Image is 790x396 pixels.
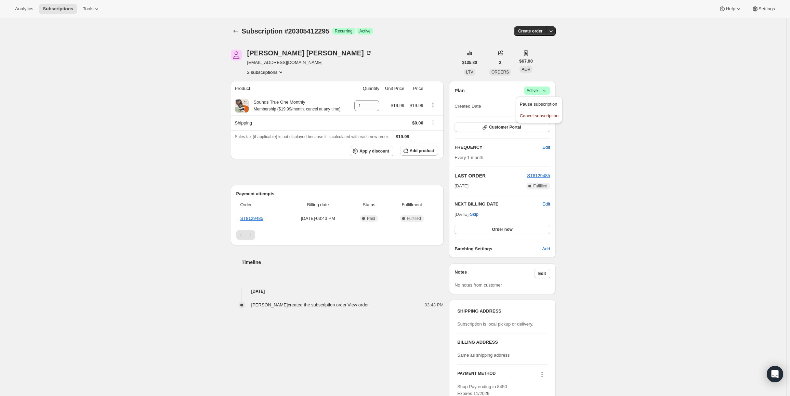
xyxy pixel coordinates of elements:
button: Add product [400,146,438,156]
span: ORDERS [491,70,509,75]
span: LTV [466,70,473,75]
span: Shop Pay ending in 8450 Expires 11/2029 [457,384,507,396]
span: Create order [518,28,542,34]
span: [DATE] · 03:43 PM [288,215,348,222]
button: Customer Portal [455,122,550,132]
th: Quantity [350,81,381,96]
th: Shipping [231,115,351,130]
span: Add [542,246,550,252]
span: No notes from customer [455,282,502,288]
span: Customer Portal [489,124,521,130]
span: Fulfillment [390,201,434,208]
span: Kathryn Perrin [231,50,242,61]
span: Cancel subscription [520,113,558,118]
th: Product [231,81,351,96]
button: Cancel subscription [518,110,561,121]
h2: NEXT BILLING DATE [455,201,542,208]
h2: FREQUENCY [455,144,542,151]
span: Edit [538,271,546,276]
span: [DATE] [455,183,469,189]
span: Active [527,87,548,94]
span: Fulfilled [407,216,421,221]
button: Tools [79,4,104,14]
span: Settings [759,6,775,12]
h3: PAYMENT METHOD [457,371,496,380]
button: Product actions [427,101,438,109]
img: product img [235,99,249,113]
button: Edit [542,201,550,208]
span: Same as shipping address [457,353,510,358]
button: Apply discount [350,146,393,156]
h2: Plan [455,87,465,94]
span: Every 1 month [455,155,483,160]
span: [DATE] · [455,212,478,217]
span: Created Date [455,103,481,110]
span: 03:43 PM [425,302,444,308]
span: Status [353,201,385,208]
span: Sales tax (if applicable) is not displayed because it is calculated with each new order. [235,134,389,139]
h3: BILLING ADDRESS [457,339,547,346]
h2: LAST ORDER [455,172,527,179]
button: Settings [748,4,779,14]
h2: Timeline [242,259,444,266]
span: Subscriptions [43,6,73,12]
button: Analytics [11,4,37,14]
th: Price [406,81,425,96]
span: AOV [522,67,530,72]
span: $19.99 [396,134,409,139]
span: Apply discount [359,148,389,154]
span: $135.80 [462,60,477,65]
button: Skip [466,209,483,220]
span: Subscription is local pickup or delivery. [457,321,533,327]
button: Edit [538,142,554,153]
button: Subscriptions [39,4,77,14]
a: ST8129485 [527,173,550,178]
a: View order [347,302,369,307]
h4: [DATE] [231,288,444,295]
span: Skip [470,211,478,218]
h3: Notes [455,269,534,278]
span: Edit [542,144,550,151]
span: 2 [499,60,501,65]
span: $67.90 [519,58,533,65]
nav: Pagination [236,230,438,240]
span: Subscription #20305412295 [242,27,329,35]
div: Sounds True One Monthly [249,99,341,113]
small: Membership ($19.99/month. cancel at any time) [254,107,341,111]
button: Add [538,243,554,254]
span: $19.99 [391,103,405,108]
span: | [539,88,540,93]
div: [PERSON_NAME] [PERSON_NAME] [247,50,372,56]
button: Shipping actions [427,118,438,126]
span: Recurring [335,28,353,34]
span: Help [726,6,735,12]
span: $19.99 [410,103,423,108]
button: ST8129485 [527,172,550,179]
button: $135.80 [458,58,481,67]
span: Tools [83,6,93,12]
span: [EMAIL_ADDRESS][DOMAIN_NAME] [247,59,372,66]
h6: Batching Settings [455,246,542,252]
span: Add product [410,148,434,154]
span: Paid [367,216,375,221]
span: Active [359,28,371,34]
span: Pause subscription [520,102,557,107]
button: Edit [534,269,550,278]
button: Help [715,4,746,14]
button: Pause subscription [518,98,561,109]
span: Analytics [15,6,33,12]
button: Subscriptions [231,26,240,36]
span: Order now [492,227,513,232]
th: Unit Price [381,81,406,96]
h3: SHIPPING ADDRESS [457,308,547,315]
span: [PERSON_NAME] created the subscription order. [251,302,369,307]
button: Create order [514,26,547,36]
button: 2 [495,58,505,67]
a: ST8129485 [240,216,263,221]
button: Product actions [247,69,285,76]
span: Fulfilled [533,183,547,189]
span: Billing date [288,201,348,208]
th: Order [236,197,286,212]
